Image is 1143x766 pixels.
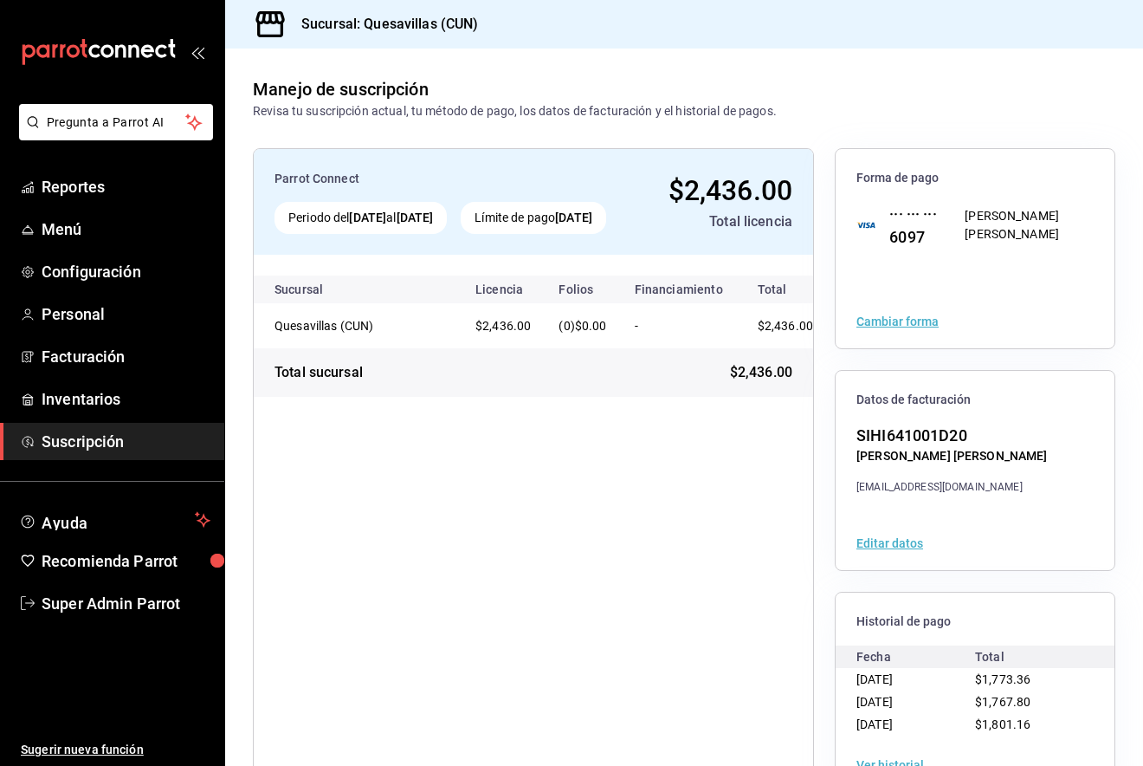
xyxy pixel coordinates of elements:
div: ··· ··· ··· 6097 [875,202,944,249]
strong: [DATE] [555,211,592,224]
span: Menú [42,217,210,241]
span: Datos de facturación [856,392,1094,408]
span: Reportes [42,175,210,198]
div: Quesavillas (CUN) [274,317,448,334]
a: Pregunta a Parrot AI [12,126,213,144]
span: $1,773.36 [975,672,1030,686]
div: Total sucursal [274,362,363,383]
div: Parrot Connect [274,170,630,188]
span: Pregunta a Parrot AI [47,114,186,132]
th: Folios [545,276,620,303]
button: open_drawer_menu [190,45,204,59]
span: Forma de pago [856,170,1094,186]
th: Total [737,276,841,303]
strong: [DATE] [349,211,386,224]
span: Facturación [42,345,210,368]
div: [PERSON_NAME] [PERSON_NAME] [965,207,1094,243]
span: $1,767.80 [975,695,1030,709]
div: Límite de pago [461,202,606,234]
button: Cambiar forma [856,315,939,328]
div: [DATE] [856,713,975,736]
div: Revisa tu suscripción actual, tu método de pago, los datos de facturación y el historial de pagos. [253,102,777,120]
td: (0) [545,303,620,348]
button: Pregunta a Parrot AI [19,104,213,140]
div: [DATE] [856,668,975,691]
div: Manejo de suscripción [253,76,429,102]
span: Historial de pago [856,613,1094,630]
span: $2,436.00 [758,319,813,333]
span: Configuración [42,260,210,283]
span: Suscripción [42,430,210,453]
div: Sucursal [274,282,370,296]
span: $2,436.00 [668,174,792,207]
th: Financiamiento [621,276,737,303]
strong: [DATE] [397,211,434,224]
span: Ayuda [42,510,188,530]
span: Super Admin Parrot [42,592,210,615]
span: Recomienda Parrot [42,549,210,573]
span: Sugerir nueva función [21,741,210,759]
div: [PERSON_NAME] [PERSON_NAME] [856,447,1048,465]
div: Periodo del al [274,202,447,234]
span: $2,436.00 [730,362,792,383]
h3: Sucursal: Quesavillas (CUN) [287,14,479,35]
span: Inventarios [42,387,210,411]
div: Fecha [856,646,975,668]
div: SIHI641001D20 [856,424,1048,447]
span: $2,436.00 [475,319,531,333]
div: [DATE] [856,691,975,713]
div: [EMAIL_ADDRESS][DOMAIN_NAME] [856,479,1048,495]
span: $1,801.16 [975,717,1030,731]
span: Personal [42,302,210,326]
div: Total licencia [644,211,792,232]
th: Licencia [462,276,545,303]
td: - [621,303,737,348]
div: Total [975,646,1094,668]
span: $0.00 [575,319,607,333]
button: Editar datos [856,537,923,549]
